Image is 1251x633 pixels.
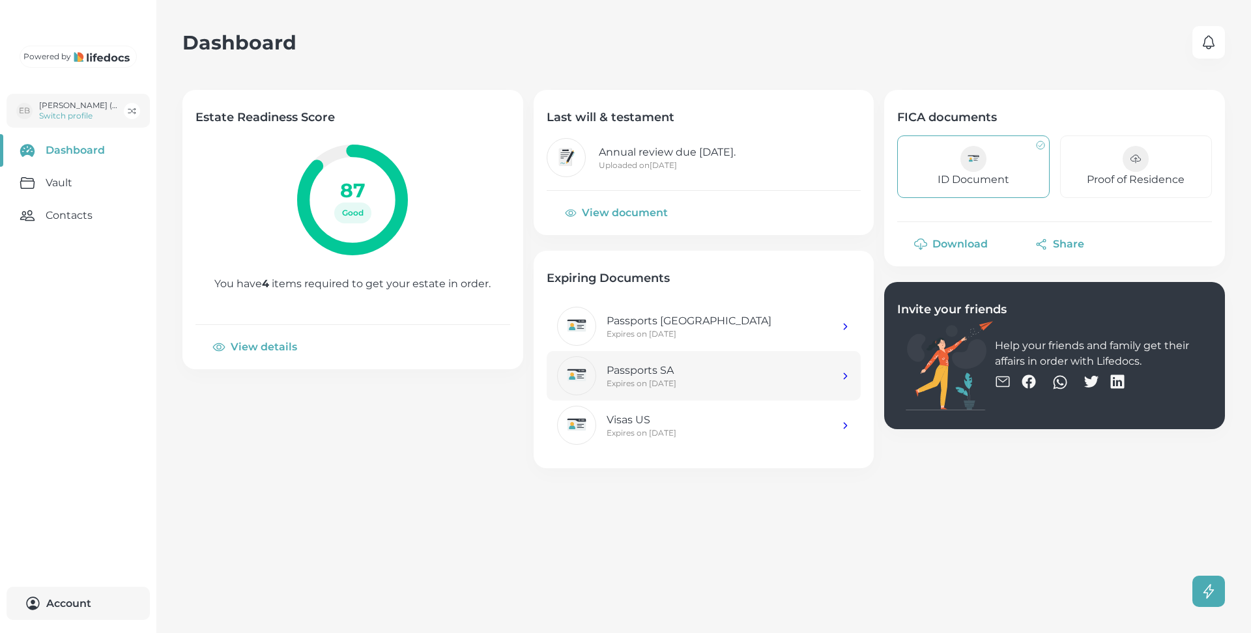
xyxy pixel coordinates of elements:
p: Visas US [607,412,841,428]
h4: Last will & testament [547,109,861,125]
a: Visas USExpires on [DATE] [547,401,861,450]
a: Passports [GEOGRAPHIC_DATA]Expires on [DATE] [547,302,861,351]
button: facebook [1021,369,1037,395]
a: Powered by [20,46,137,68]
p: [PERSON_NAME] (Client Profile) [39,100,119,111]
p: Expires on [DATE] [607,329,841,339]
p: Uploaded on [DATE] [599,160,736,171]
h4: Estate Readiness Score [195,109,510,125]
p: Passports [GEOGRAPHIC_DATA] [607,313,841,329]
p: Help your friends and family get their affairs in order with Lifedocs. [995,338,1212,369]
button: Share [1018,229,1104,260]
button: EB[PERSON_NAME] (Client Profile)Switch profile [7,94,150,128]
div: EB [16,103,33,119]
p: Expires on [DATE] [607,428,841,438]
h4: FICA documents [897,109,1212,125]
button: View details [195,331,317,363]
h4: Expiring Documents [547,270,861,286]
p: Passports SA [607,363,841,378]
a: ID Document [897,135,1049,198]
button: email [995,369,1011,395]
button: Account [7,587,150,620]
p: Annual review due [DATE]. [599,145,736,160]
p: You have items required to get your estate in order. [214,276,491,292]
h2: Dashboard [182,31,296,55]
button: View document [547,197,687,229]
p: Expires on [DATE] [607,378,841,389]
b: 4 [262,277,269,290]
p: Switch profile [39,111,119,121]
span: Good [334,208,371,218]
a: Passports SAExpires on [DATE] [547,351,861,401]
button: Download [897,229,1007,260]
button: Proof of Residence [1060,135,1212,198]
button: twitter [1084,369,1099,395]
h2: 87 [340,178,366,203]
p: ID Document [938,172,1009,188]
button: linkedin [1110,369,1125,395]
p: Proof of Residence [1087,172,1185,188]
h4: Invite your friends [897,302,1212,317]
